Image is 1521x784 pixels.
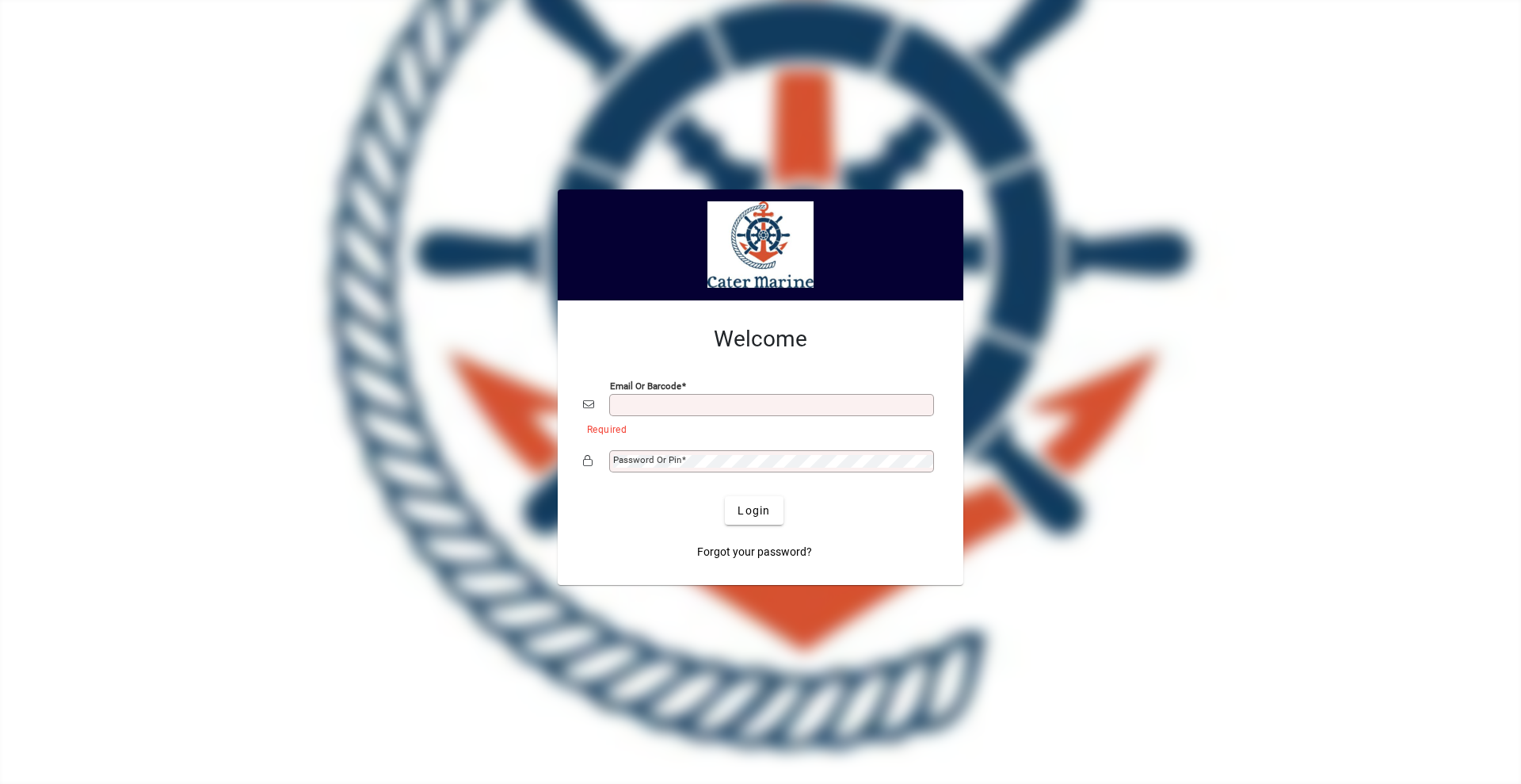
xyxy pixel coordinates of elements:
[583,326,938,353] h2: Welcome
[587,420,925,437] mat-error: Required
[738,503,770,519] span: Login
[610,381,681,392] mat-label: Email or Barcode
[691,537,818,566] a: Forgot your password?
[725,496,783,525] button: Login
[697,544,812,560] span: Forgot your password?
[613,454,681,465] mat-label: Password or Pin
